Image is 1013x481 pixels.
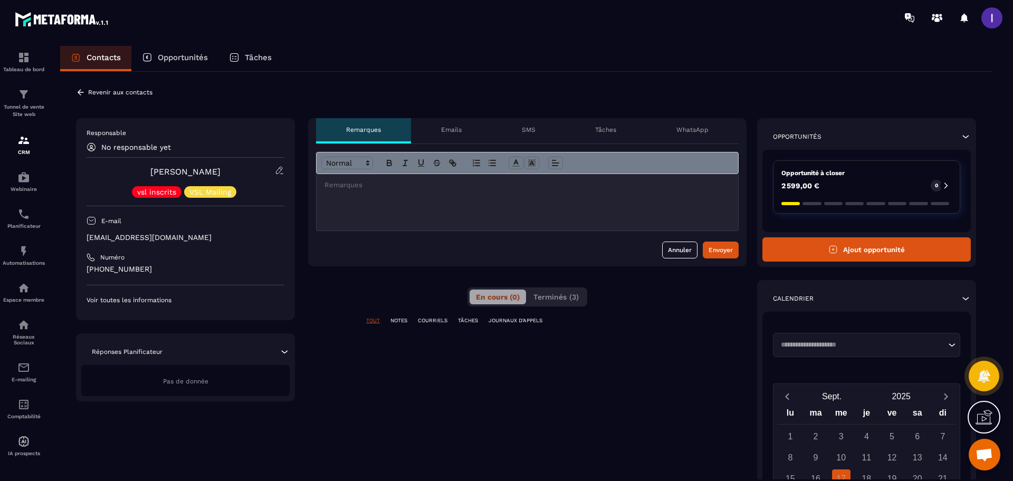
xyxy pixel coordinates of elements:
p: Voir toutes les informations [87,296,284,304]
div: Ouvrir le chat [969,439,1000,470]
a: formationformationTableau de bord [3,43,45,80]
div: 9 [807,448,825,467]
button: Open months overlay [797,387,867,406]
p: [EMAIL_ADDRESS][DOMAIN_NAME] [87,233,284,243]
img: automations [17,245,30,257]
p: IA prospects [3,450,45,456]
p: Opportunités [158,53,208,62]
p: Webinaire [3,186,45,192]
img: formation [17,134,30,147]
div: lu [778,406,803,424]
p: JOURNAUX D'APPELS [489,317,542,324]
p: Opportunité à closer [781,169,952,177]
a: automationsautomationsAutomatisations [3,237,45,274]
button: Ajout opportunité [762,237,971,262]
img: social-network [17,319,30,331]
p: E-mail [101,217,121,225]
p: NOTES [390,317,407,324]
p: VSL Mailing [189,188,231,196]
span: En cours (0) [476,293,520,301]
a: emailemailE-mailing [3,353,45,390]
button: En cours (0) [470,290,526,304]
a: social-networksocial-networkRéseaux Sociaux [3,311,45,353]
p: vsl inscrits [137,188,176,196]
p: Responsable [87,129,284,137]
p: CRM [3,149,45,155]
p: Comptabilité [3,413,45,419]
div: 6 [908,427,926,446]
p: TOUT [366,317,380,324]
p: Tunnel de vente Site web [3,103,45,118]
div: 10 [832,448,850,467]
p: Tableau de bord [3,66,45,72]
p: [PHONE_NUMBER] [87,264,284,274]
a: schedulerschedulerPlanificateur [3,200,45,237]
p: Calendrier [773,294,814,303]
span: Terminés (3) [533,293,579,301]
p: 0 [935,182,938,189]
p: No responsable yet [101,143,171,151]
div: di [930,406,955,424]
p: Planificateur [3,223,45,229]
a: automationsautomationsWebinaire [3,163,45,200]
p: Numéro [100,253,125,262]
a: formationformationCRM [3,126,45,163]
p: E-mailing [3,377,45,382]
div: 11 [857,448,876,467]
p: Réponses Planificateur [92,348,163,356]
div: 1 [781,427,799,446]
img: logo [15,9,110,28]
div: sa [905,406,930,424]
input: Search for option [777,340,945,350]
a: formationformationTunnel de vente Site web [3,80,45,126]
p: TÂCHES [458,317,478,324]
p: Espace membre [3,297,45,303]
p: Automatisations [3,260,45,266]
img: accountant [17,398,30,411]
div: 3 [832,427,850,446]
div: 8 [781,448,799,467]
button: Previous month [778,389,797,403]
img: automations [17,171,30,184]
img: automations [17,282,30,294]
img: scheduler [17,208,30,220]
p: Contacts [87,53,121,62]
button: Envoyer [703,242,739,258]
div: 12 [883,448,901,467]
div: me [828,406,854,424]
p: WhatsApp [676,126,709,134]
p: Réseaux Sociaux [3,334,45,345]
a: Contacts [60,46,131,71]
img: formation [17,51,30,64]
p: Revenir aux contacts [88,89,152,96]
div: 5 [883,427,901,446]
p: Opportunités [773,132,821,141]
p: Remarques [346,126,381,134]
a: Tâches [218,46,282,71]
p: Tâches [595,126,616,134]
img: formation [17,88,30,101]
a: [PERSON_NAME] [150,167,221,177]
p: 2 599,00 € [781,182,819,189]
div: Envoyer [709,245,733,255]
div: ve [879,406,904,424]
p: COURRIELS [418,317,447,324]
p: SMS [522,126,536,134]
div: 7 [933,427,952,446]
div: je [854,406,879,424]
div: 14 [933,448,952,467]
span: Pas de donnée [163,378,208,385]
div: 2 [807,427,825,446]
p: Emails [441,126,462,134]
button: Terminés (3) [527,290,585,304]
div: ma [803,406,828,424]
img: email [17,361,30,374]
div: 4 [857,427,876,446]
div: 13 [908,448,926,467]
div: Search for option [773,333,960,357]
a: accountantaccountantComptabilité [3,390,45,427]
a: automationsautomationsEspace membre [3,274,45,311]
a: Opportunités [131,46,218,71]
p: Tâches [245,53,272,62]
button: Annuler [662,242,697,258]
